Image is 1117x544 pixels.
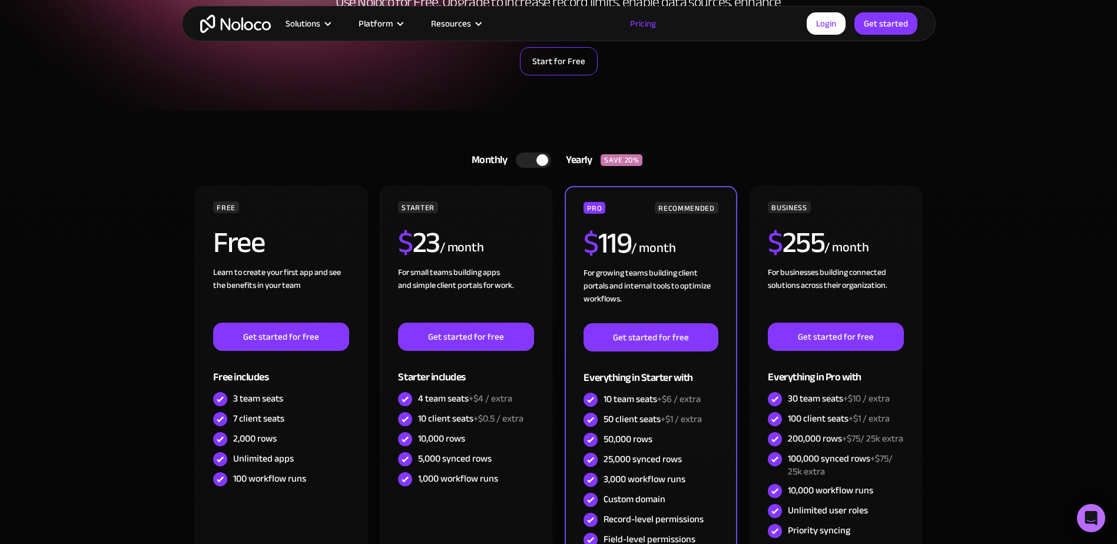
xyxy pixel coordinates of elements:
h2: 23 [398,228,440,257]
div: 7 client seats [233,412,284,425]
div: 4 team seats [418,392,512,405]
div: Resources [431,16,471,31]
span: $ [768,215,783,270]
div: 10 client seats [418,412,523,425]
h2: 119 [584,228,631,258]
span: +$10 / extra [843,390,890,407]
span: +$1 / extra [848,410,890,427]
a: home [200,15,271,33]
div: SAVE 20% [601,154,642,166]
a: Get started for free [584,323,718,351]
div: 10 team seats [604,393,701,406]
div: 50 client seats [604,413,702,426]
div: Custom domain [604,493,665,506]
span: +$75/ 25k extra [842,430,903,447]
div: 100 client seats [788,412,890,425]
div: / month [631,239,675,258]
div: Platform [359,16,393,31]
div: BUSINESS [768,201,810,213]
div: 1,000 workflow runs [418,472,498,485]
div: For growing teams building client portals and internal tools to optimize workflows. [584,267,718,323]
a: Pricing [615,16,671,31]
a: Login [807,12,846,35]
h2: Free [213,228,264,257]
div: 100,000 synced rows [788,452,903,478]
h2: 255 [768,228,824,257]
div: 10,000 rows [418,432,465,445]
div: FREE [213,201,239,213]
div: Starter includes [398,351,533,389]
div: 30 team seats [788,392,890,405]
div: 2,000 rows [233,432,277,445]
a: Get started for free [213,323,349,351]
span: +$75/ 25k extra [788,450,893,480]
div: 10,000 workflow runs [788,484,873,497]
a: Get started for free [768,323,903,351]
div: 100 workflow runs [233,472,306,485]
div: 50,000 rows [604,433,652,446]
div: Solutions [286,16,320,31]
a: Start for Free [520,47,598,75]
div: Monthly [457,151,516,169]
span: +$1 / extra [661,410,702,428]
div: Record-level permissions [604,513,704,526]
div: / month [440,238,484,257]
div: 25,000 synced rows [604,453,682,466]
div: STARTER [398,201,437,213]
div: Everything in Starter with [584,351,718,390]
div: PRO [584,202,605,214]
div: Everything in Pro with [768,351,903,389]
span: +$6 / extra [657,390,701,408]
span: +$0.5 / extra [473,410,523,427]
div: 200,000 rows [788,432,903,445]
div: Priority syncing [788,524,850,537]
div: Unlimited apps [233,452,294,465]
div: RECOMMENDED [655,202,718,214]
div: Unlimited user roles [788,504,868,517]
a: Get started for free [398,323,533,351]
div: Learn to create your first app and see the benefits in your team ‍ [213,266,349,323]
div: 5,000 synced rows [418,452,492,465]
div: 3 team seats [233,392,283,405]
a: Get started [854,12,917,35]
div: Resources [416,16,495,31]
div: / month [824,238,869,257]
span: $ [584,215,598,271]
span: $ [398,215,413,270]
span: +$4 / extra [469,390,512,407]
div: Solutions [271,16,344,31]
div: For small teams building apps and simple client portals for work. ‍ [398,266,533,323]
div: Open Intercom Messenger [1077,504,1105,532]
div: Platform [344,16,416,31]
div: For businesses building connected solutions across their organization. ‍ [768,266,903,323]
div: 3,000 workflow runs [604,473,685,486]
div: Free includes [213,351,349,389]
div: Yearly [551,151,601,169]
